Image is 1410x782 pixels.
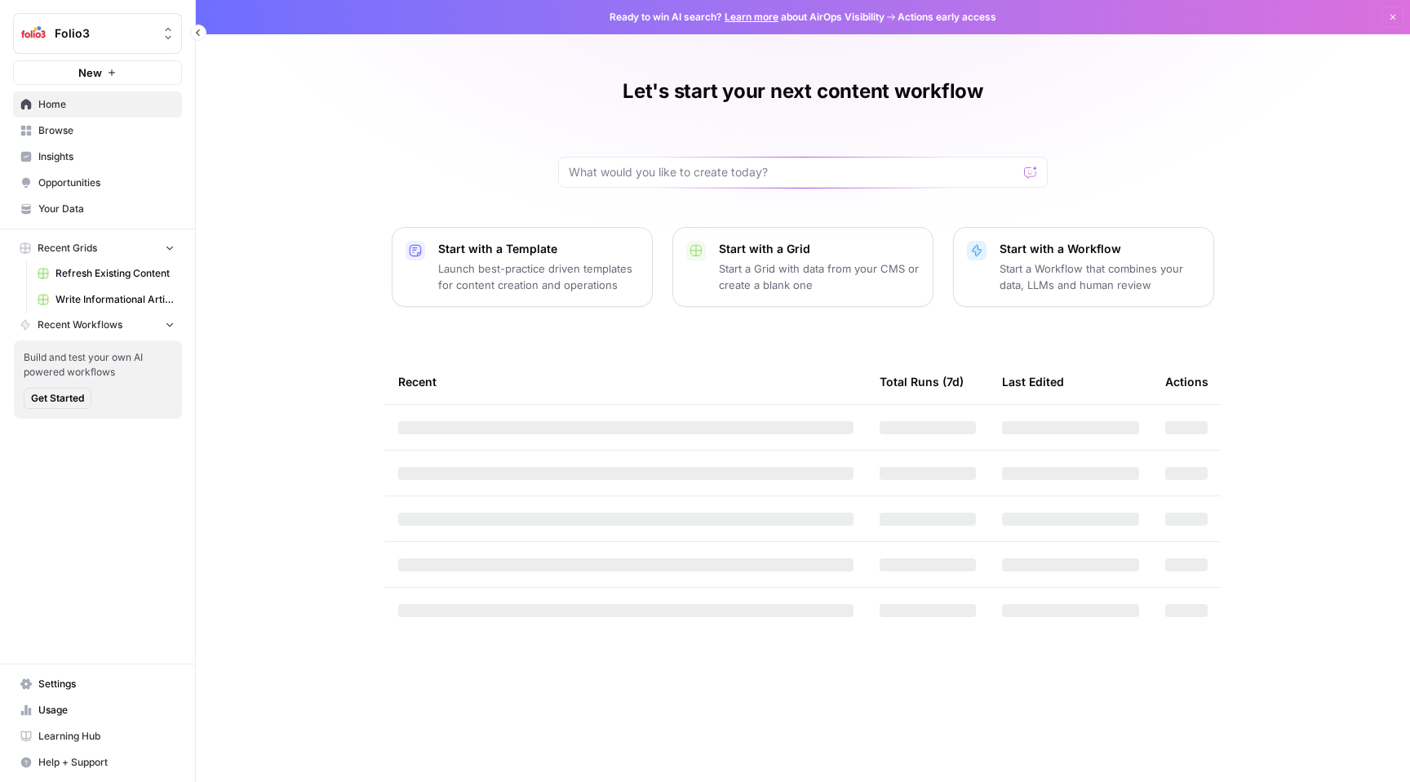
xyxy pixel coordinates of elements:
[13,749,182,775] button: Help + Support
[672,227,933,307] button: Start with a GridStart a Grid with data from your CMS or create a blank one
[24,388,91,409] button: Get Started
[38,176,175,190] span: Opportunities
[31,391,84,406] span: Get Started
[438,241,639,257] p: Start with a Template
[38,703,175,718] span: Usage
[13,313,182,337] button: Recent Workflows
[78,64,102,81] span: New
[880,359,964,404] div: Total Runs (7d)
[13,697,182,723] a: Usage
[1000,241,1200,257] p: Start with a Workflow
[30,287,182,313] a: Write Informational Article
[38,97,175,112] span: Home
[38,149,175,164] span: Insights
[392,227,653,307] button: Start with a TemplateLaunch best-practice driven templates for content creation and operations
[719,260,920,293] p: Start a Grid with data from your CMS or create a blank one
[38,123,175,138] span: Browse
[438,260,639,293] p: Launch best-practice driven templates for content creation and operations
[623,78,983,104] h1: Let's start your next content workflow
[610,10,885,24] span: Ready to win AI search? about AirOps Visibility
[38,755,175,770] span: Help + Support
[13,196,182,222] a: Your Data
[24,350,172,380] span: Build and test your own AI powered workflows
[13,671,182,697] a: Settings
[13,236,182,260] button: Recent Grids
[38,202,175,216] span: Your Data
[13,170,182,196] a: Opportunities
[38,318,122,332] span: Recent Workflows
[569,164,1018,180] input: What would you like to create today?
[19,19,48,48] img: Folio3 Logo
[30,260,182,287] a: Refresh Existing Content
[38,729,175,744] span: Learning Hub
[725,11,778,23] a: Learn more
[55,266,175,281] span: Refresh Existing Content
[13,118,182,144] a: Browse
[898,10,996,24] span: Actions early access
[398,359,854,404] div: Recent
[719,241,920,257] p: Start with a Grid
[1002,359,1064,404] div: Last Edited
[55,292,175,307] span: Write Informational Article
[55,25,153,42] span: Folio3
[38,241,97,255] span: Recent Grids
[1000,260,1200,293] p: Start a Workflow that combines your data, LLMs and human review
[1165,359,1208,404] div: Actions
[13,13,182,54] button: Workspace: Folio3
[13,144,182,170] a: Insights
[953,227,1214,307] button: Start with a WorkflowStart a Workflow that combines your data, LLMs and human review
[13,91,182,118] a: Home
[38,677,175,691] span: Settings
[13,60,182,85] button: New
[13,723,182,749] a: Learning Hub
